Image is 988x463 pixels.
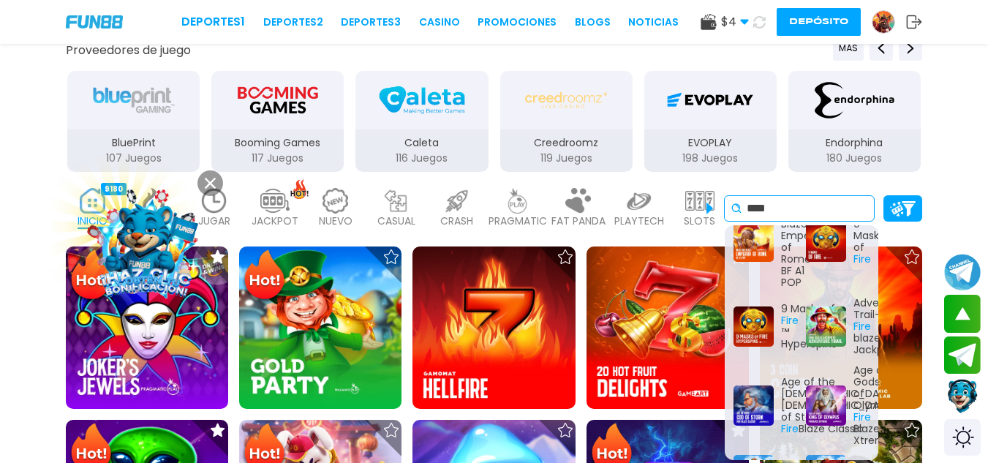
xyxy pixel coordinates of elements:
[355,135,488,151] p: Caleta
[321,188,350,214] img: new_light.webp
[181,13,245,31] a: Deportes1
[355,151,488,166] p: 116 Juegos
[442,188,472,214] img: crash_light.webp
[350,69,494,173] button: Caleta
[644,135,777,151] p: EVOPLAY
[628,15,679,30] a: NOTICIAS
[551,214,606,229] p: FAT PANDA
[232,80,324,121] img: Booming Games
[440,214,473,229] p: CRASH
[205,69,350,173] button: Booming Games
[67,151,200,166] p: 107 Juegos
[944,295,981,333] button: scroll up
[783,69,927,173] button: Endorphina
[684,214,715,229] p: SLOTS
[777,8,861,36] button: Depósito
[721,13,749,31] span: $ 4
[78,176,214,312] img: Image Link
[564,188,593,214] img: fat_panda_light.webp
[376,80,468,121] img: Caleta
[252,214,298,229] p: JACKPOT
[211,135,344,151] p: Booming Games
[66,15,123,28] img: Company Logo
[319,214,352,229] p: NUEVO
[263,15,323,30] a: Deportes2
[503,188,532,214] img: pragmatic_light.webp
[899,36,922,61] button: Next providers
[614,214,664,229] p: PLAYTECH
[664,80,756,121] img: EVOPLAY
[808,80,900,121] img: Endorphina
[478,15,557,30] a: Promociones
[341,15,401,30] a: Deportes3
[419,15,460,30] a: CASINO
[377,214,415,229] p: CASUAL
[788,151,921,166] p: 180 Juegos
[290,179,309,199] img: hot
[66,42,191,58] button: Proveedores de juego
[88,80,180,121] img: BluePrint
[412,246,575,409] img: Hellfire
[61,69,205,173] button: BluePrint
[872,10,906,34] a: Avatar
[788,135,921,151] p: Endorphina
[685,188,714,214] img: slots_light.webp
[489,214,547,229] p: PRAGMATIC
[944,419,981,456] div: Switch theme
[239,246,401,409] img: Gold Party
[66,246,228,409] img: Joker's Jewels
[241,248,288,305] img: Hot
[382,188,411,214] img: casual_light.webp
[872,11,894,33] img: Avatar
[870,36,893,61] button: Previous providers
[575,15,611,30] a: BLOGS
[625,188,654,214] img: playtech_light.webp
[67,135,200,151] p: BluePrint
[833,36,864,61] button: Previous providers
[587,246,749,409] img: 20 Hot Fruit Delights
[211,151,344,166] p: 117 Juegos
[944,253,981,291] button: Join telegram channel
[638,69,783,173] button: EVOPLAY
[260,188,290,214] img: jackpot_light.webp
[500,135,633,151] p: Creedroomz
[890,201,916,217] img: Platform Filter
[644,151,777,166] p: 198 Juegos
[525,80,607,121] img: Creedroomz
[67,248,115,305] img: Hot
[944,336,981,374] button: Join telegram
[944,377,981,415] button: Contact customer service
[500,151,633,166] p: 119 Juegos
[494,69,638,173] button: Creedroomz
